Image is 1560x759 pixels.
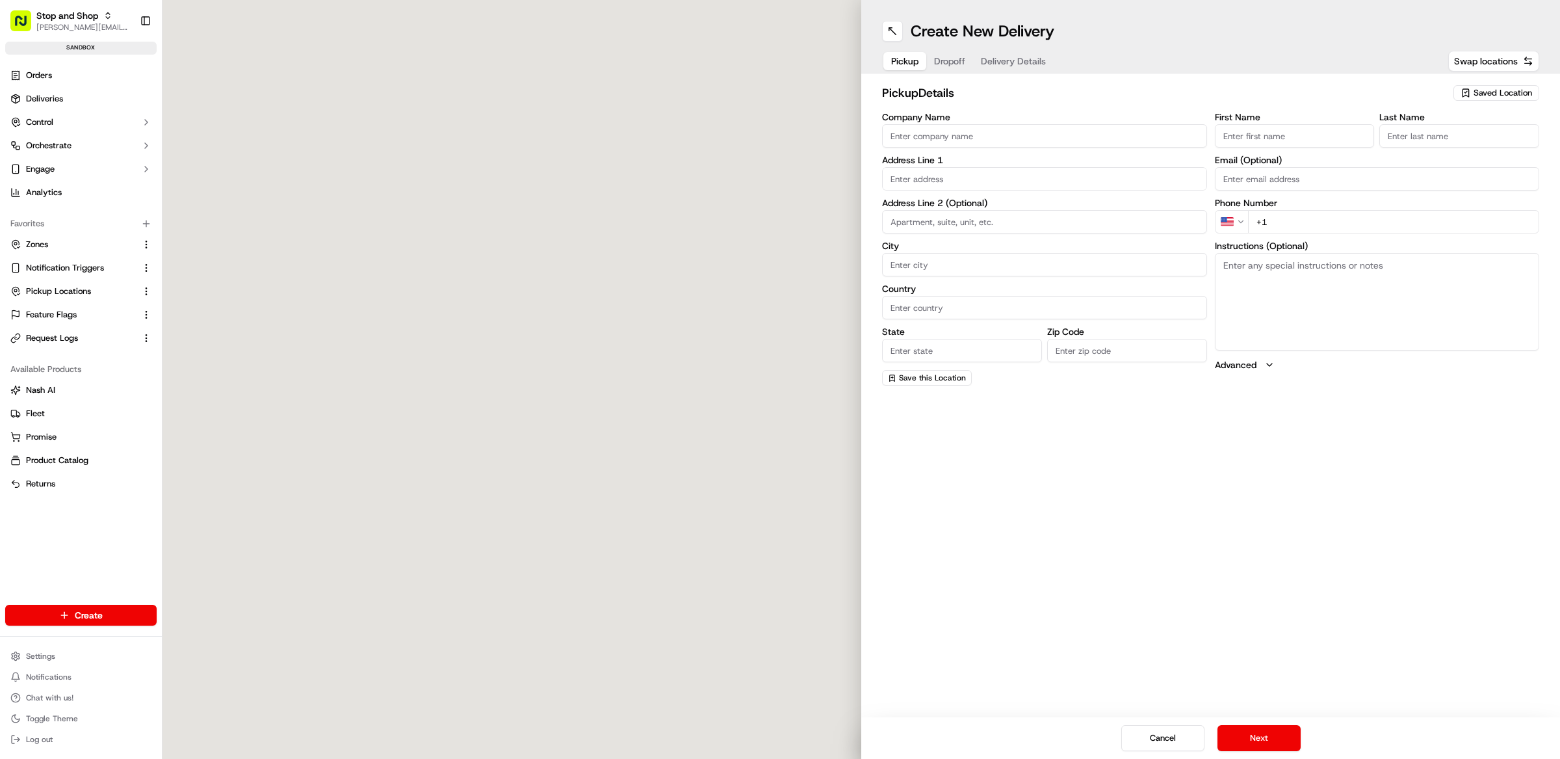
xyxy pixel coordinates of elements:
[1454,55,1518,68] span: Swap locations
[882,198,1207,207] label: Address Line 2 (Optional)
[36,9,98,22] button: Stop and Shop
[882,327,1042,336] label: State
[26,140,71,152] span: Orchestrate
[5,304,157,325] button: Feature Flags
[10,262,136,274] a: Notification Triggers
[10,478,151,490] a: Returns
[882,284,1207,293] label: Country
[10,286,136,297] a: Pickup Locations
[26,713,78,724] span: Toggle Theme
[5,5,135,36] button: Stop and Shop[PERSON_NAME][EMAIL_ADDRESS][DOMAIN_NAME]
[5,182,157,203] a: Analytics
[934,55,965,68] span: Dropoff
[26,478,55,490] span: Returns
[10,408,151,419] a: Fleet
[882,296,1207,319] input: Enter country
[981,55,1046,68] span: Delivery Details
[10,309,136,321] a: Feature Flags
[882,84,1446,102] h2: pickup Details
[1453,84,1539,102] button: Saved Location
[899,373,966,383] span: Save this Location
[1215,155,1540,165] label: Email (Optional)
[26,70,52,81] span: Orders
[26,286,91,297] span: Pickup Locations
[26,239,48,250] span: Zones
[26,693,73,703] span: Chat with us!
[5,647,157,665] button: Settings
[1474,87,1532,99] span: Saved Location
[1217,725,1301,751] button: Next
[5,281,157,302] button: Pickup Locations
[1121,725,1204,751] button: Cancel
[5,473,157,494] button: Returns
[26,163,55,175] span: Engage
[5,710,157,728] button: Toggle Theme
[5,689,157,707] button: Chat with us!
[36,22,129,33] button: [PERSON_NAME][EMAIL_ADDRESS][DOMAIN_NAME]
[5,213,157,234] div: Favorites
[882,241,1207,250] label: City
[5,159,157,180] button: Engage
[10,239,136,250] a: Zones
[5,359,157,380] div: Available Products
[882,167,1207,191] input: Enter address
[10,455,151,466] a: Product Catalog
[10,431,151,443] a: Promise
[5,730,157,749] button: Log out
[26,93,63,105] span: Deliveries
[5,42,157,55] div: sandbox
[1379,113,1539,122] label: Last Name
[1047,327,1207,336] label: Zip Code
[1215,198,1540,207] label: Phone Number
[26,332,78,344] span: Request Logs
[26,384,55,396] span: Nash AI
[26,734,53,745] span: Log out
[1215,358,1256,371] label: Advanced
[5,450,157,471] button: Product Catalog
[26,116,53,128] span: Control
[882,210,1207,233] input: Apartment, suite, unit, etc.
[5,258,157,278] button: Notification Triggers
[911,21,1054,42] h1: Create New Delivery
[26,187,62,198] span: Analytics
[5,112,157,133] button: Control
[882,370,972,386] button: Save this Location
[26,431,57,443] span: Promise
[5,328,157,349] button: Request Logs
[5,88,157,109] a: Deliveries
[1047,339,1207,362] input: Enter zip code
[1215,358,1540,371] button: Advanced
[1248,210,1540,233] input: Enter phone number
[5,403,157,424] button: Fleet
[5,65,157,86] a: Orders
[882,113,1207,122] label: Company Name
[882,253,1207,276] input: Enter city
[1215,113,1375,122] label: First Name
[5,234,157,255] button: Zones
[891,55,918,68] span: Pickup
[10,332,136,344] a: Request Logs
[26,262,104,274] span: Notification Triggers
[1379,124,1539,148] input: Enter last name
[882,155,1207,165] label: Address Line 1
[882,339,1042,362] input: Enter state
[26,408,45,419] span: Fleet
[1448,51,1539,72] button: Swap locations
[75,609,103,622] span: Create
[26,455,88,466] span: Product Catalog
[10,384,151,396] a: Nash AI
[5,380,157,401] button: Nash AI
[5,135,157,156] button: Orchestrate
[1215,167,1540,191] input: Enter email address
[26,672,71,682] span: Notifications
[1215,124,1375,148] input: Enter first name
[26,651,55,661] span: Settings
[1215,241,1540,250] label: Instructions (Optional)
[5,427,157,447] button: Promise
[5,605,157,626] button: Create
[882,124,1207,148] input: Enter company name
[26,309,77,321] span: Feature Flags
[5,668,157,686] button: Notifications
